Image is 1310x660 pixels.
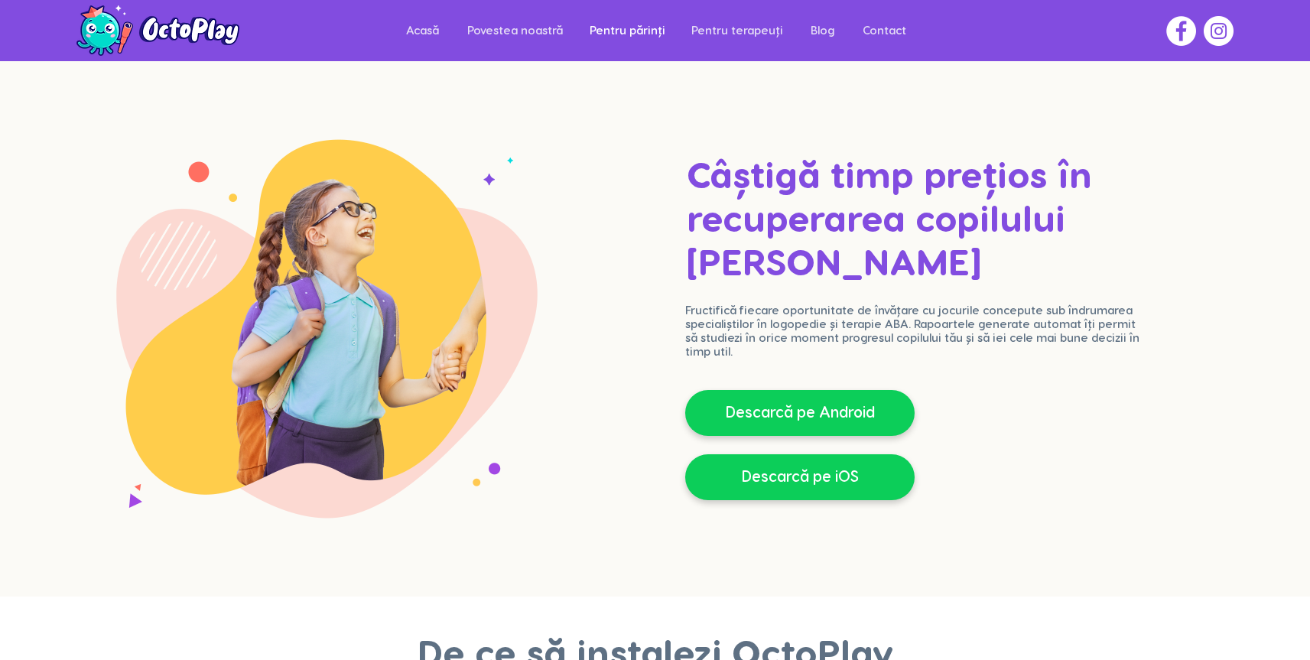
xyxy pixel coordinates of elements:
[849,14,920,48] a: Contact
[726,402,875,424] span: Descarcă pe Android
[796,14,849,48] a: Blog
[803,14,842,48] p: Blog
[576,14,679,48] a: Pentru părinți
[582,14,673,48] p: Pentru părinți
[679,14,796,48] a: Pentru terapeuți
[1166,16,1234,46] ul: Social Bar
[1204,16,1234,46] img: Instagram
[1166,16,1196,46] img: Facebook
[685,304,1144,359] p: Fructifică fiecare oportunitate de învățare cu jocurile concepute sub îndrumarea specialiștilor î...
[460,14,570,48] p: Povestea noastră
[855,14,914,48] p: Contact
[391,14,454,48] a: Acasă
[685,390,915,436] a: Descarcă pe Android
[742,467,859,488] span: Descarcă pe iOS
[391,14,920,48] nav: Site
[684,14,791,48] p: Pentru terapeuți
[685,454,915,500] a: Descarcă pe iOS
[398,14,447,48] p: Acasă
[687,159,1092,282] span: Câștigă timp prețios în recuperarea copilului [PERSON_NAME]
[454,14,576,48] a: Povestea noastră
